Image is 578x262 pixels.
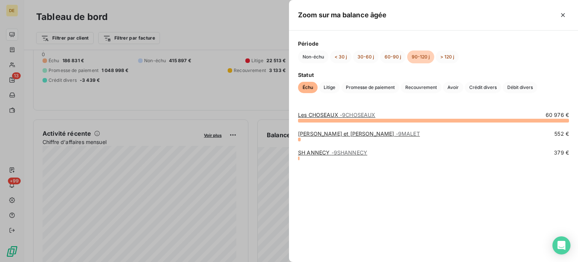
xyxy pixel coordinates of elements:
button: Litige [319,82,340,93]
a: [PERSON_NAME] et [PERSON_NAME] [298,130,420,137]
span: - 9CHOSEAUX [340,112,376,118]
div: Open Intercom Messenger [552,236,570,254]
span: - 9MALET [396,130,420,137]
button: Recouvrement [401,82,441,93]
span: 60 976 € [546,111,569,119]
h5: Zoom sur ma balance âgée [298,10,387,20]
button: Échu [298,82,318,93]
span: 552 € [554,130,569,138]
button: 60-90 j [380,51,406,63]
a: SH ANNECY [298,149,367,156]
button: 30-60 j [353,51,379,63]
button: Avoir [443,82,463,93]
span: 379 € [554,149,569,156]
button: Débit divers [503,82,537,93]
button: Crédit divers [465,82,501,93]
button: 90-120 j [407,51,434,63]
button: > 120 j [436,51,459,63]
span: - 9SHANNECY [332,149,368,156]
span: Période [298,40,569,47]
a: Les CHOSEAUX [298,112,375,118]
button: Non-échu [298,51,329,63]
button: < 30 j [330,51,351,63]
button: Promesse de paiement [341,82,399,93]
span: Statut [298,71,569,79]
